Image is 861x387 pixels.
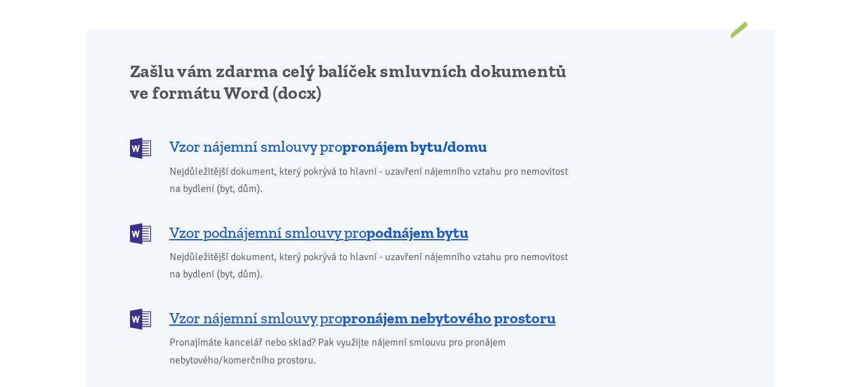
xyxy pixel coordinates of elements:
[170,249,577,283] span: Nejdůležitější dokument, který pokrývá to hlavní - uzavření nájemního vztahu pro nemovitost na by...
[170,136,487,157] span: Vzor nájemní smlouvy pro
[130,138,151,159] img: DOCX (Word)
[130,61,577,104] h2: Zašlu vám zdarma celý balíček smluvních dokumentů ve formátu Word (docx)
[170,334,577,369] span: Pronajímáte kancelář nebo sklad? Pak využijte nájemní smlouvu pro pronájem nebytového/komerčního ...
[366,223,468,242] b: podnájem bytu
[130,222,577,243] a: Vzor podnájemní smlouvy propodnájem bytu
[170,308,556,328] span: Vzor nájemní smlouvy pro
[342,309,556,327] b: pronájem nebytového prostoru
[130,136,577,157] a: Vzor nájemní smlouvy propronájem bytu/domu
[342,137,487,156] b: pronájem bytu/domu
[130,223,151,244] img: DOCX (Word)
[170,223,468,243] span: Vzor podnájemní smlouvy pro
[170,163,577,198] span: Nejdůležitější dokument, který pokrývá to hlavní - uzavření nájemního vztahu pro nemovitost na by...
[130,309,151,330] img: DOCX (Word)
[130,307,577,328] a: Vzor nájemní smlouvy propronájem nebytového prostoru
